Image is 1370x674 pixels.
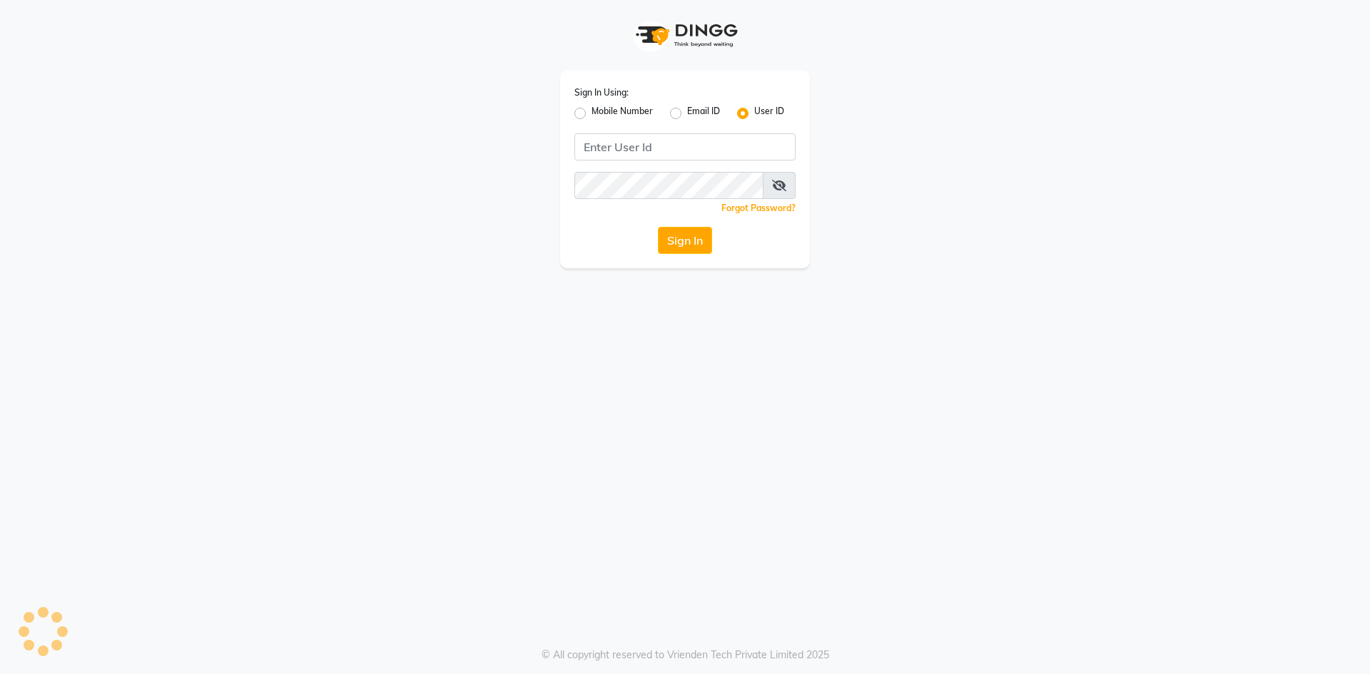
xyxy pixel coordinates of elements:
[574,133,796,160] input: Username
[628,14,742,56] img: logo1.svg
[574,172,763,199] input: Username
[574,86,629,99] label: Sign In Using:
[754,105,784,122] label: User ID
[687,105,720,122] label: Email ID
[658,227,712,254] button: Sign In
[721,203,796,213] a: Forgot Password?
[592,105,653,122] label: Mobile Number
